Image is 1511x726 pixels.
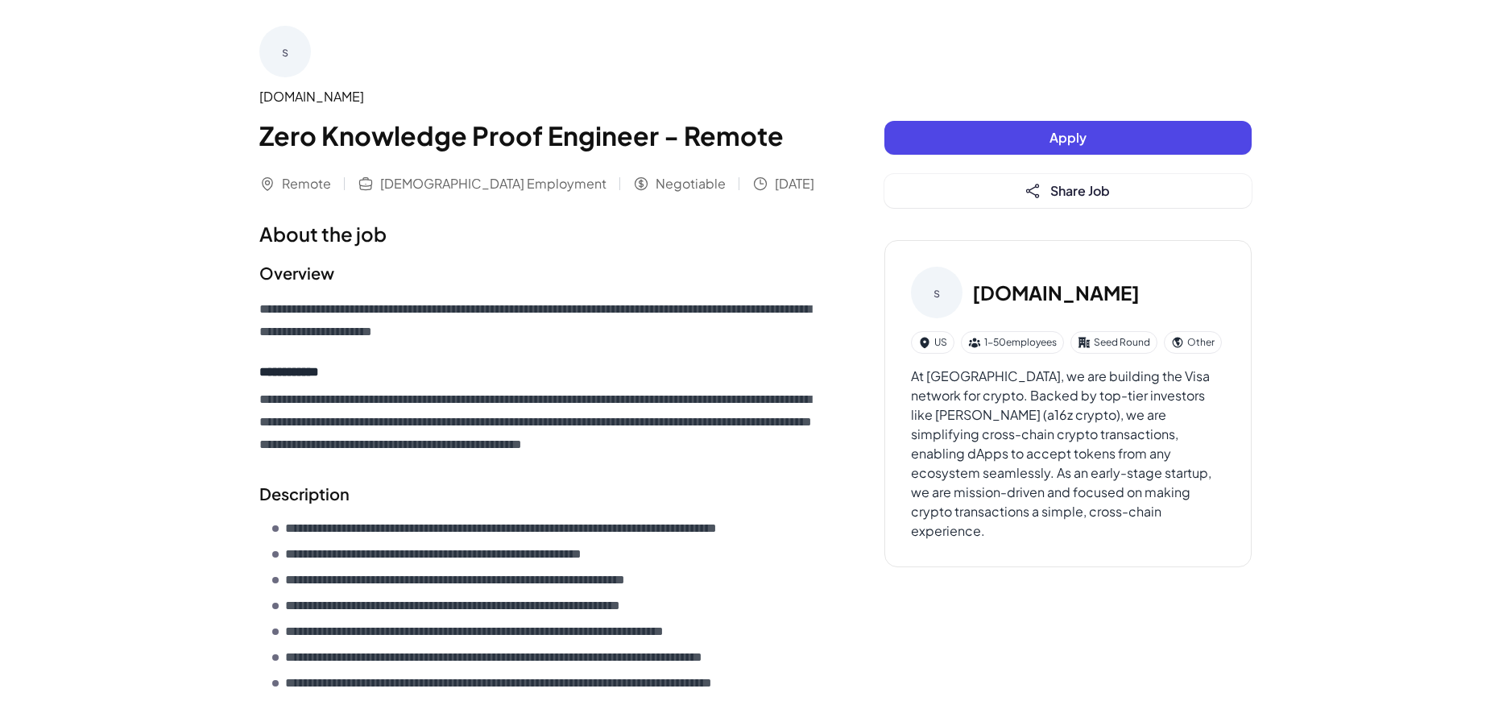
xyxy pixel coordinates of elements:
div: 1-50 employees [961,331,1064,354]
div: s [259,26,311,77]
div: [DOMAIN_NAME] [259,87,820,106]
h1: Zero Knowledge Proof Engineer - Remote [259,116,820,155]
h1: About the job [259,219,820,248]
span: Apply [1049,129,1087,146]
span: [DATE] [775,174,814,193]
div: Seed Round [1070,331,1157,354]
h3: [DOMAIN_NAME] [972,278,1140,307]
h2: Overview [259,261,820,285]
span: [DEMOGRAPHIC_DATA] Employment [380,174,606,193]
div: Other [1164,331,1222,354]
h2: Description [259,482,820,506]
button: Share Job [884,174,1252,208]
span: Share Job [1050,182,1110,199]
span: Negotiable [656,174,726,193]
button: Apply [884,121,1252,155]
span: Remote [282,174,331,193]
div: s [911,267,962,318]
div: US [911,331,954,354]
div: At [GEOGRAPHIC_DATA], we are building the Visa network for crypto. Backed by top-tier investors l... [911,367,1225,541]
